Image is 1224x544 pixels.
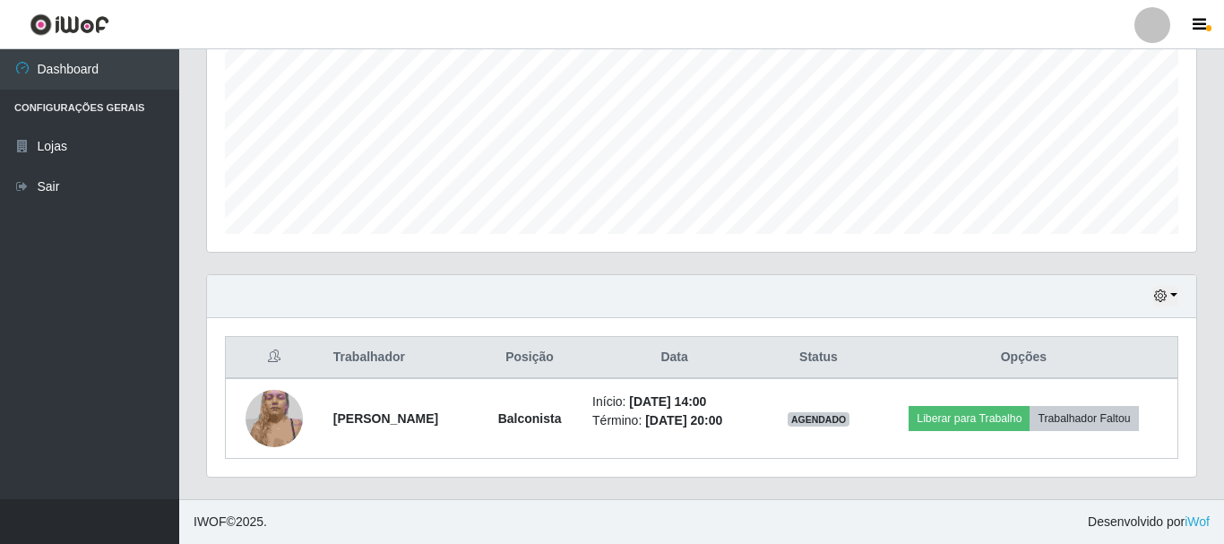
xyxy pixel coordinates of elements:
[1088,513,1210,531] span: Desenvolvido por
[246,380,303,456] img: 1674608035809.jpeg
[333,411,438,426] strong: [PERSON_NAME]
[478,337,582,379] th: Posição
[870,337,1178,379] th: Opções
[194,513,267,531] span: © 2025 .
[629,394,706,409] time: [DATE] 14:00
[1030,406,1138,431] button: Trabalhador Faltou
[788,412,850,427] span: AGENDADO
[909,406,1030,431] button: Liberar para Trabalho
[323,337,478,379] th: Trabalhador
[767,337,870,379] th: Status
[1185,514,1210,529] a: iWof
[194,514,227,529] span: IWOF
[498,411,562,426] strong: Balconista
[645,413,722,427] time: [DATE] 20:00
[592,393,756,411] li: Início:
[592,411,756,430] li: Término:
[582,337,767,379] th: Data
[30,13,109,36] img: CoreUI Logo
